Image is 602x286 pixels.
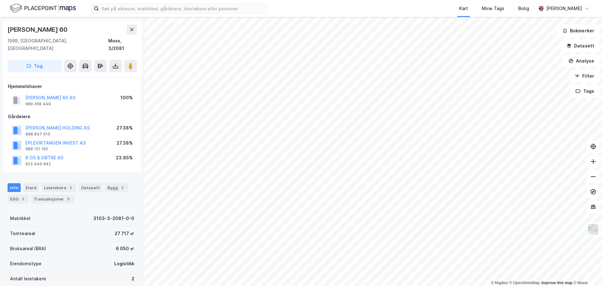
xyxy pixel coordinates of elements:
button: Tag [8,60,62,72]
div: Logistikk [114,260,134,267]
button: Datasett [561,40,599,52]
div: Hjemmelshaver [8,83,137,90]
div: 27 717 ㎡ [115,230,134,237]
div: Datasett [79,183,102,192]
div: 3103-3-2081-0-0 [93,215,134,222]
a: Mapbox [491,281,508,285]
a: Improve this map [541,281,572,285]
div: 5 [65,196,72,202]
div: Leietakere [41,183,76,192]
img: logo.f888ab2527a4732fd821a326f86c7f29.svg [10,3,76,14]
div: Eiere [23,183,39,192]
div: Info [8,183,21,192]
div: Bruksareal (BRA) [10,245,46,252]
div: [PERSON_NAME] 60 [8,25,69,35]
div: Bygg [105,183,128,192]
div: Mine Tags [482,5,504,12]
div: 2 [67,184,74,191]
div: 100% [121,94,133,102]
div: 989 121 162 [25,146,48,151]
div: 27.38% [116,124,133,132]
div: 1599, [GEOGRAPHIC_DATA], [GEOGRAPHIC_DATA] [8,37,108,52]
div: Antall leietakere [10,275,46,283]
div: 2 [132,275,134,283]
button: Bokmerker [557,25,599,37]
div: Transaksjoner [31,195,74,203]
div: 923 446 842 [25,162,51,167]
div: 2 [119,184,126,191]
input: Søk på adresse, matrikkel, gårdeiere, leietakere eller personer [99,4,266,13]
div: [PERSON_NAME] [546,5,582,12]
div: Gårdeiere [8,113,137,120]
div: Matrikkel [10,215,30,222]
button: Tags [570,85,599,97]
div: Moss, 3/2081 [108,37,137,52]
button: Filter [569,70,599,82]
img: Z [587,223,599,235]
iframe: Chat Widget [571,256,602,286]
div: ESG [8,195,29,203]
div: 989 268 449 [25,102,51,107]
div: 988 847 615 [25,132,50,137]
button: Analyse [563,55,599,67]
div: 27.38% [116,139,133,147]
div: Kart [459,5,468,12]
div: Bolig [518,5,529,12]
div: 23.85% [116,154,133,162]
div: Eiendomstype [10,260,41,267]
div: 2 [20,196,26,202]
div: Tomteareal [10,230,35,237]
div: Kontrollprogram for chat [571,256,602,286]
a: OpenStreetMap [509,281,540,285]
div: 6 050 ㎡ [116,245,134,252]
